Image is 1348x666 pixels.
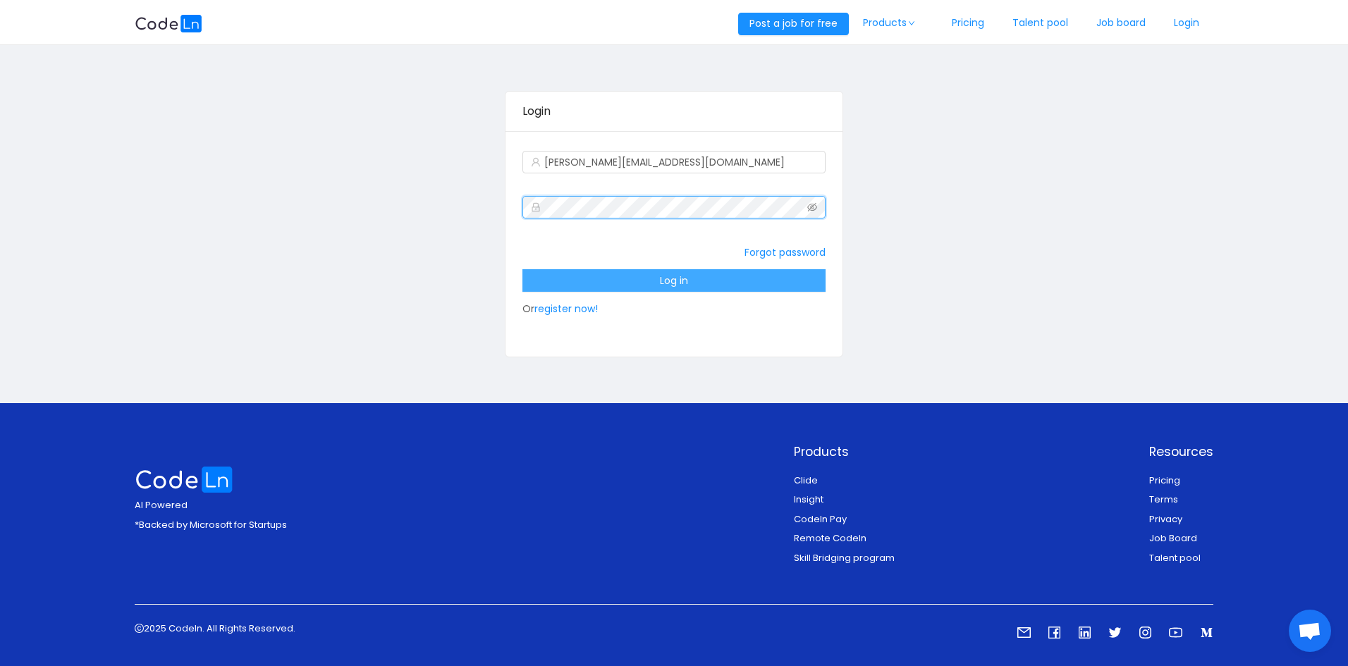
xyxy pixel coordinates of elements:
[1200,627,1213,641] a: icon: medium
[1108,626,1122,639] i: icon: twitter
[794,512,847,526] a: Codeln Pay
[1169,627,1182,641] a: icon: youtube
[1149,531,1197,545] a: Job Board
[1149,493,1178,506] a: Terms
[807,202,817,212] i: icon: eye-invisible
[531,157,541,167] i: icon: user
[745,245,826,259] a: Forgot password
[135,622,295,636] p: 2025 Codeln. All Rights Reserved.
[1139,627,1152,641] a: icon: instagram
[1078,627,1091,641] a: icon: linkedin
[794,443,895,461] p: Products
[135,624,144,633] i: icon: copyright
[1108,627,1122,641] a: icon: twitter
[794,474,818,487] a: Clide
[135,467,233,493] img: logo
[522,273,825,316] span: Or
[135,518,287,532] p: *Backed by Microsoft for Startups
[1048,626,1061,639] i: icon: facebook
[738,13,849,35] button: Post a job for free
[1149,474,1180,487] a: Pricing
[522,92,825,131] div: Login
[1149,512,1182,526] a: Privacy
[1289,610,1331,652] a: Open chat
[794,531,866,545] a: Remote Codeln
[135,498,188,512] span: AI Powered
[1017,626,1031,639] i: icon: mail
[534,302,598,316] a: register now!
[522,269,825,292] button: Log in
[1078,626,1091,639] i: icon: linkedin
[1200,626,1213,639] i: icon: medium
[1149,551,1201,565] a: Talent pool
[522,151,825,173] input: Email
[794,551,895,565] a: Skill Bridging program
[531,202,541,212] i: icon: lock
[1169,626,1182,639] i: icon: youtube
[135,15,202,32] img: logobg.f302741d.svg
[1048,627,1061,641] a: icon: facebook
[794,493,823,506] a: Insight
[1149,443,1213,461] p: Resources
[1139,626,1152,639] i: icon: instagram
[1017,627,1031,641] a: icon: mail
[907,20,916,27] i: icon: down
[738,16,849,30] a: Post a job for free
